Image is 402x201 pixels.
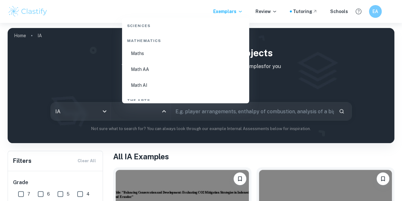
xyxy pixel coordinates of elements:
h6: Grade [13,179,98,186]
a: Tutoring [293,8,317,15]
button: Bookmark [234,172,246,185]
button: Help and Feedback [353,6,364,17]
div: Sciences [125,18,247,31]
p: IA [37,32,42,39]
h6: Filters [13,156,31,165]
span: 7 [27,191,30,198]
h1: All IA Examples [113,151,394,162]
a: Home [14,31,26,40]
input: E.g. player arrangements, enthalpy of combustion, analysis of a big city... [171,102,334,120]
div: IA [51,102,111,120]
h1: IB IA examples for all subjects [13,46,389,60]
button: EA [369,5,382,18]
button: Bookmark [377,172,389,185]
li: Math AI [125,78,247,93]
li: Math AA [125,62,247,77]
p: Exemplars [213,8,243,15]
img: profile cover [8,28,394,143]
button: Search [336,106,347,117]
h6: EA [372,8,379,15]
span: 6 [47,191,50,198]
p: Type a search phrase to find the most relevant IA examples for you [13,63,389,70]
button: Close [160,107,168,116]
div: The Arts [125,93,247,106]
span: 4 [86,191,90,198]
p: Review [256,8,277,15]
img: Clastify logo [8,5,48,18]
p: Not sure what to search for? You can always look through our example Internal Assessments below f... [13,126,389,132]
div: Mathematics [125,33,247,46]
li: Maths [125,46,247,61]
span: 5 [67,191,70,198]
a: Schools [330,8,348,15]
